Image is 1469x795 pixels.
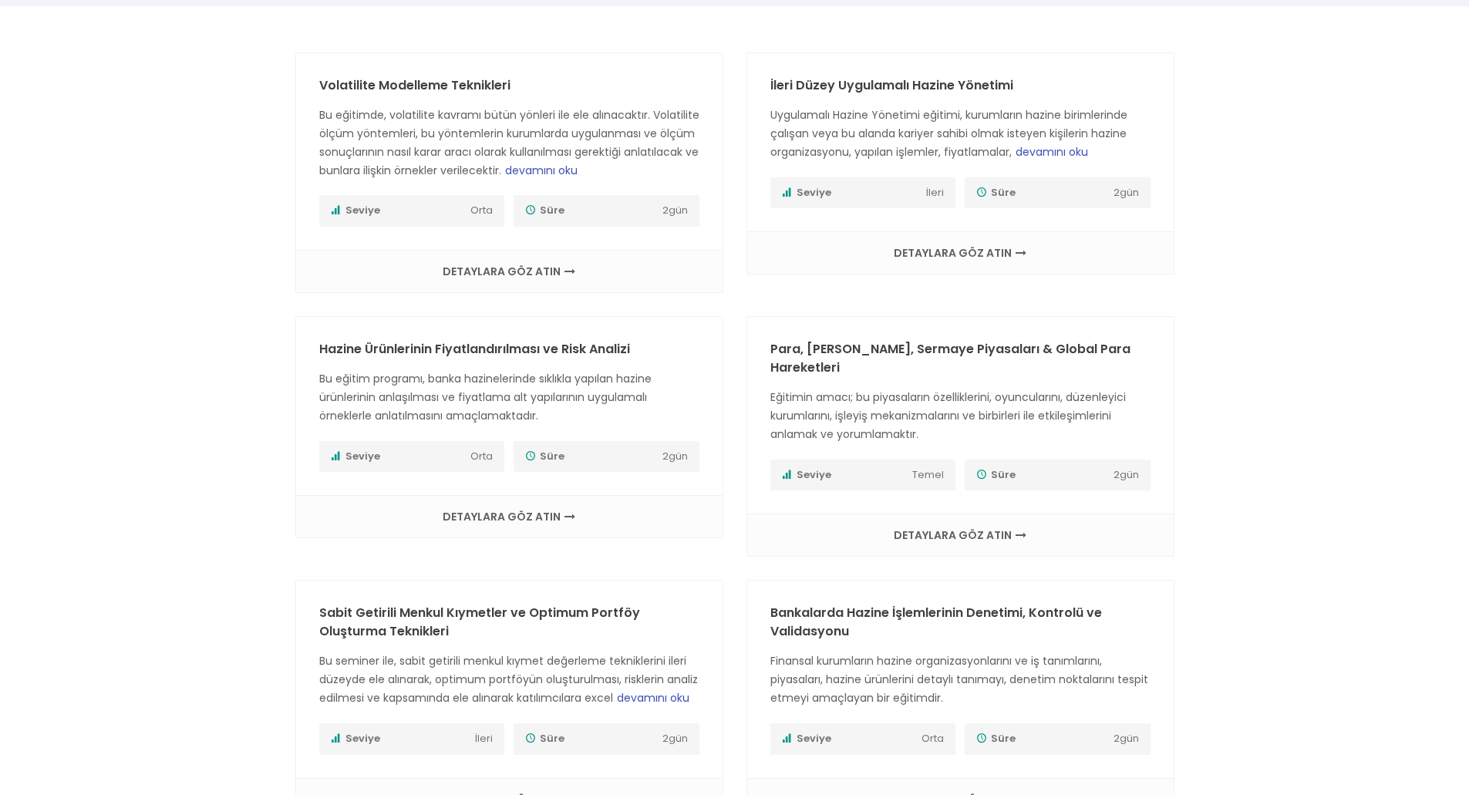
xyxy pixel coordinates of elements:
span: Orta [470,203,493,219]
span: Temel [912,467,944,483]
span: Süre [976,185,1110,201]
span: Süre [525,731,659,747]
span: Seviye [782,467,909,483]
span: Bu eğitim programı, banka hazinelerinde sıklıkla yapılan hazine ürünlerinin anlaşılması ve fiyatl... [319,371,652,423]
span: devamını oku [505,163,578,178]
a: DETAYLARA GÖZ ATIN [763,248,1158,258]
span: Orta [921,731,944,747]
span: 2 gün [662,449,688,465]
a: Volatilite Modelleme Teknikleri [319,76,510,94]
span: devamını oku [1016,144,1088,160]
span: Uygulamalı Hazine Yönetimi eğitimi, kurumların hazine birimlerinde çalışan veya bu alanda kariyer... [770,107,1127,160]
a: Hazine Ürünlerinin Fiyatlandırılması ve Risk Analizi [319,340,630,358]
span: 2 gün [662,203,688,219]
span: Orta [470,449,493,465]
a: DETAYLARA GÖZ ATIN [312,511,707,522]
a: Para, [PERSON_NAME], Sermaye Piyasaları & Global Para Hareketleri [770,340,1130,376]
span: Seviye [782,185,923,201]
span: Seviye [331,731,472,747]
span: Süre [976,731,1110,747]
a: DETAYLARA GÖZ ATIN [312,266,707,277]
span: Süre [525,203,659,219]
span: Seviye [331,449,467,465]
span: Finansal kurumların hazine organizasyonlarını ve iş tanımlarını, piyasaları, hazine ürünlerini de... [770,653,1148,706]
span: İleri [475,731,493,747]
span: İleri [926,185,944,201]
a: DETAYLARA GÖZ ATIN [763,530,1158,541]
span: 2 gün [1114,467,1139,483]
span: 2 gün [662,731,688,747]
span: devamını oku [617,690,689,706]
span: Bu seminer ile, sabit getirili menkul kıymet değerleme tekniklerini ileri düzeyde ele alınarak, o... [319,653,698,706]
span: Bu eğitimde, volatilite kavramı bütün yönleri ile ele alınacaktır. Volatilite ölçüm yöntemleri, b... [319,107,699,177]
a: Bankalarda Hazine İşlemlerinin Denetimi, Kontrolü ve Validasyonu [770,604,1102,640]
a: İleri Düzey Uygulamalı Hazine Yönetimi [770,76,1013,94]
span: 2 gün [1114,185,1139,201]
a: Sabit Getirili Menkul Kıymetler ve Optimum Portföy Oluşturma Teknikleri [319,604,640,640]
span: Seviye [782,731,918,747]
span: 2 gün [1114,731,1139,747]
span: Süre [525,449,659,465]
span: Süre [976,467,1110,483]
span: Seviye [331,203,467,219]
span: Eğitimin amacı; bu piyasaların özelliklerini, oyuncularını, düzenleyici kurumlarını, işleyiş meka... [770,389,1126,442]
